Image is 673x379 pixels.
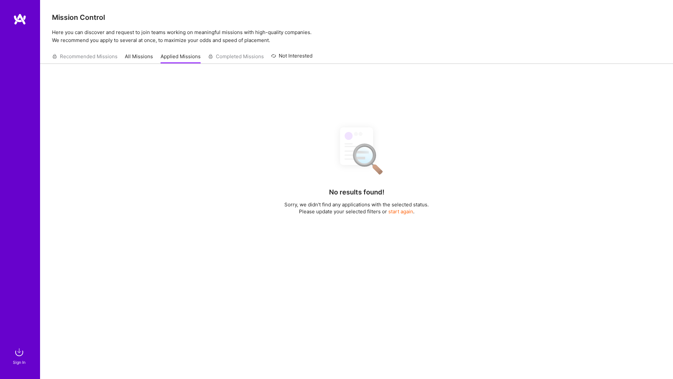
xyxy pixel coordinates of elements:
button: start again [388,208,413,215]
img: No Results [328,121,385,179]
a: Not Interested [271,52,312,64]
p: Sorry, we didn't find any applications with the selected status. [284,201,429,208]
div: Sign In [13,359,25,366]
img: logo [13,13,26,25]
a: All Missions [125,53,153,64]
h3: Mission Control [52,13,661,21]
p: Please update your selected filters or . [284,208,429,215]
p: Here you can discover and request to join teams working on meaningful missions with high-quality ... [52,28,661,44]
h4: No results found! [329,188,384,196]
img: sign in [13,346,26,359]
a: sign inSign In [14,346,26,366]
a: Applied Missions [161,53,201,64]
